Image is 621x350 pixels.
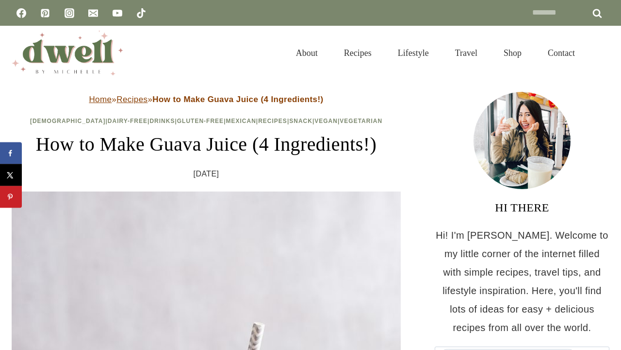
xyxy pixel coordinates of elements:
a: Travel [442,36,490,70]
a: Mexican [226,118,256,124]
a: Drinks [149,118,175,124]
span: | | | | | | | | [30,118,382,124]
a: About [283,36,331,70]
a: TikTok [131,3,151,23]
a: Home [89,95,112,104]
h3: HI THERE [435,199,609,216]
a: Recipes [331,36,385,70]
h1: How to Make Guava Juice (4 Ingredients!) [12,130,401,159]
button: View Search Form [593,45,609,61]
a: Lifestyle [385,36,442,70]
a: Dairy-Free [108,118,147,124]
a: Vegetarian [340,118,382,124]
p: Hi! I'm [PERSON_NAME]. Welcome to my little corner of the internet filled with simple recipes, tr... [435,226,609,337]
a: Shop [490,36,535,70]
nav: Primary Navigation [283,36,588,70]
span: » » [89,95,323,104]
a: Vegan [314,118,338,124]
a: Contact [535,36,588,70]
a: Facebook [12,3,31,23]
a: YouTube [108,3,127,23]
a: Snack [289,118,312,124]
a: Gluten-Free [177,118,224,124]
time: [DATE] [194,167,219,181]
a: Pinterest [35,3,55,23]
a: [DEMOGRAPHIC_DATA] [30,118,106,124]
a: Instagram [60,3,79,23]
a: Recipes [258,118,287,124]
img: DWELL by michelle [12,31,123,75]
a: Email [83,3,103,23]
a: Recipes [116,95,147,104]
strong: How to Make Guava Juice (4 Ingredients!) [152,95,323,104]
